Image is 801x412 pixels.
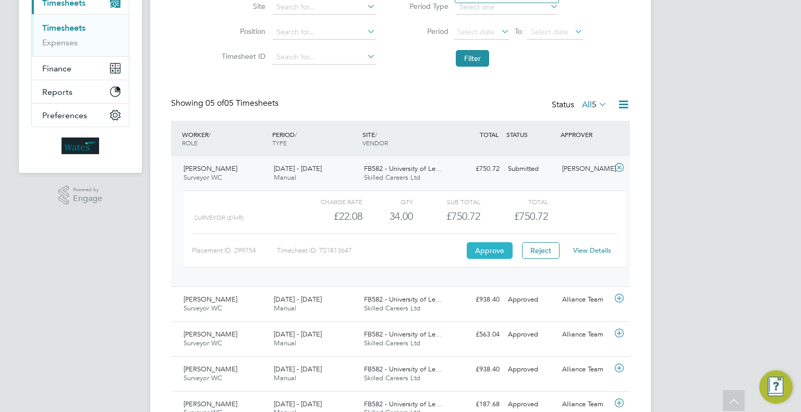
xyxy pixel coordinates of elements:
[413,208,480,225] div: £750.72
[31,138,129,154] a: Go to home page
[184,330,237,339] span: [PERSON_NAME]
[360,125,450,152] div: SITE
[558,125,612,144] div: APPROVER
[364,304,420,313] span: Skilled Careers Ltd
[362,139,388,147] span: VENDOR
[504,326,558,343] div: Approved
[42,110,87,120] span: Preferences
[219,52,265,61] label: Timesheet ID
[194,214,244,221] span: Surveyor (£/HR)
[573,246,611,255] a: View Details
[364,365,442,373] span: FB582 - University of Le…
[512,24,525,38] span: To
[184,365,237,373] span: [PERSON_NAME]
[274,399,322,408] span: [DATE] - [DATE]
[171,98,281,109] div: Showing
[274,173,296,182] span: Manual
[364,330,442,339] span: FB582 - University of Le…
[184,164,237,173] span: [PERSON_NAME]
[274,164,322,173] span: [DATE] - [DATE]
[558,160,612,178] div: [PERSON_NAME]
[457,27,495,36] span: Select date
[504,160,558,178] div: Submitted
[272,139,287,147] span: TYPE
[274,304,296,313] span: Manual
[558,326,612,343] div: Alliance Team
[450,326,504,343] div: £563.04
[375,130,377,139] span: /
[277,242,464,259] div: Timesheet ID: TS1813647
[273,50,375,65] input: Search for...
[42,87,72,97] span: Reports
[274,373,296,382] span: Manual
[364,339,420,347] span: Skilled Careers Ltd
[73,194,102,203] span: Engage
[73,185,102,194] span: Powered by
[295,208,362,225] div: £22.08
[209,130,211,139] span: /
[42,23,86,33] a: Timesheets
[62,138,99,154] img: wates-logo-retina.png
[362,208,413,225] div: 34.00
[413,195,480,208] div: Sub Total
[32,104,129,127] button: Preferences
[205,98,278,108] span: 05 Timesheets
[270,125,360,152] div: PERIOD
[558,361,612,378] div: Alliance Team
[480,130,499,139] span: TOTAL
[364,295,442,304] span: FB582 - University of Le…
[184,373,222,382] span: Surveyor WC
[552,98,609,113] div: Status
[274,339,296,347] span: Manual
[592,99,597,110] span: 5
[219,2,265,11] label: Site
[362,195,413,208] div: QTY
[450,361,504,378] div: £938.40
[522,242,560,259] button: Reject
[42,38,78,47] a: Expenses
[295,130,297,139] span: /
[364,373,420,382] span: Skilled Careers Ltd
[184,339,222,347] span: Surveyor WC
[480,195,548,208] div: Total
[42,64,71,73] span: Finance
[184,304,222,313] span: Surveyor WC
[32,14,129,56] div: Timesheets
[450,291,504,308] div: £938.40
[514,210,548,222] span: £750.72
[273,25,375,40] input: Search for...
[219,27,265,36] label: Position
[531,27,568,36] span: Select date
[295,195,362,208] div: Charge rate
[184,295,237,304] span: [PERSON_NAME]
[274,295,322,304] span: [DATE] - [DATE]
[32,57,129,80] button: Finance
[184,173,222,182] span: Surveyor WC
[179,125,270,152] div: WORKER
[504,291,558,308] div: Approved
[456,50,489,67] button: Filter
[504,361,558,378] div: Approved
[364,164,442,173] span: FB582 - University of Le…
[504,125,558,144] div: STATUS
[192,242,277,259] div: Placement ID: 299754
[759,370,793,404] button: Engage Resource Center
[32,80,129,103] button: Reports
[205,98,224,108] span: 05 of
[184,399,237,408] span: [PERSON_NAME]
[582,99,607,110] label: All
[274,365,322,373] span: [DATE] - [DATE]
[402,2,448,11] label: Period Type
[274,330,322,339] span: [DATE] - [DATE]
[364,173,420,182] span: Skilled Careers Ltd
[558,291,612,308] div: Alliance Team
[364,399,442,408] span: FB582 - University of Le…
[402,27,448,36] label: Period
[467,242,513,259] button: Approve
[450,160,504,178] div: £750.72
[182,139,198,147] span: ROLE
[58,185,103,205] a: Powered byEngage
